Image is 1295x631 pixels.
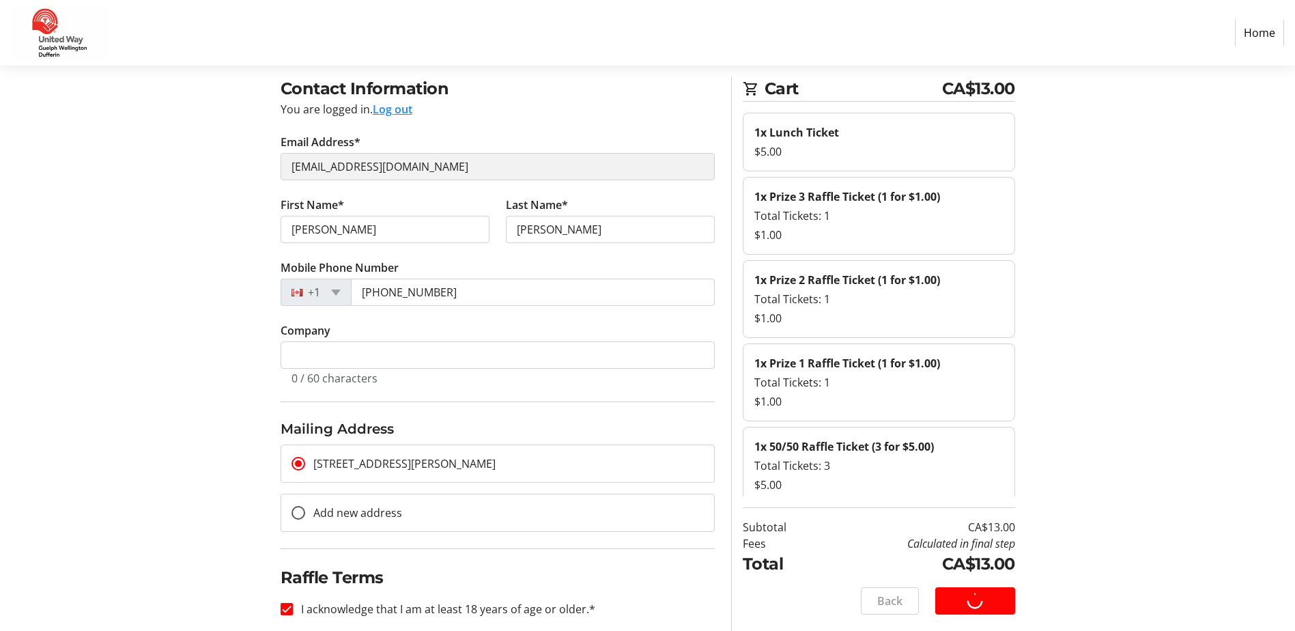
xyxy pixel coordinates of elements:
label: Mobile Phone Number [281,260,399,276]
span: Cart [765,76,942,101]
input: (506) 234-5678 [351,279,715,306]
label: Email Address* [281,134,360,150]
div: Total Tickets: 1 [754,374,1004,391]
label: Company [281,322,330,339]
div: $1.00 [754,393,1004,410]
td: CA$13.00 [821,552,1015,576]
td: Total [743,552,821,576]
label: First Name* [281,197,344,213]
label: Last Name* [506,197,568,213]
label: Add new address [305,505,402,521]
td: Subtotal [743,519,821,535]
div: $1.00 [754,227,1004,243]
a: Home [1235,20,1284,46]
strong: 1x Prize 1 Raffle Ticket (1 for $1.00) [754,356,940,371]
td: Calculated in final step [821,535,1015,552]
label: I acknowledge that I am at least 18 years of age or older.* [293,601,595,617]
div: Total Tickets: 3 [754,458,1004,474]
div: $1.00 [754,310,1004,326]
span: [STREET_ADDRESS][PERSON_NAME] [313,456,496,471]
strong: 1x Prize 3 Raffle Ticket (1 for $1.00) [754,189,940,204]
h2: Contact Information [281,76,715,101]
span: CA$13.00 [942,76,1015,101]
tr-character-limit: 0 / 60 characters [291,371,378,386]
td: Fees [743,535,821,552]
h2: Raffle Terms [281,565,715,590]
img: United Way Guelph Wellington Dufferin's Logo [11,5,108,60]
div: $5.00 [754,143,1004,160]
div: You are logged in. [281,101,715,117]
strong: 1x 50/50 Raffle Ticket (3 for $5.00) [754,439,934,454]
strong: 1x Lunch Ticket [754,125,839,140]
td: CA$13.00 [821,519,1015,535]
button: Log out [373,101,412,117]
div: $5.00 [754,477,1004,493]
strong: 1x Prize 2 Raffle Ticket (1 for $1.00) [754,272,940,288]
div: Total Tickets: 1 [754,291,1004,307]
div: Total Tickets: 1 [754,208,1004,224]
